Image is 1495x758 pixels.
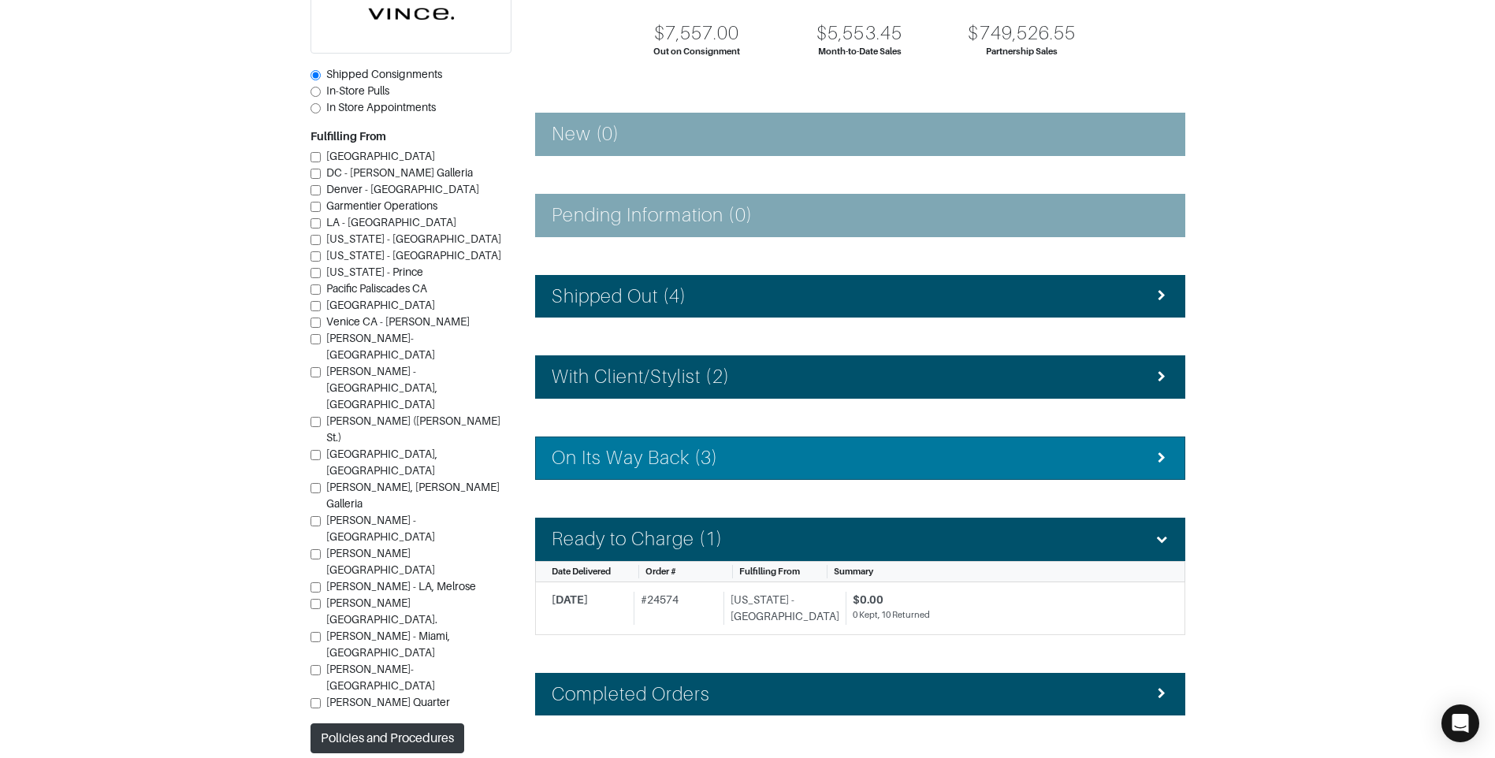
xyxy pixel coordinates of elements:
span: [GEOGRAPHIC_DATA] [326,150,435,162]
div: [US_STATE] - [GEOGRAPHIC_DATA] [723,592,839,625]
h4: New (0) [552,123,619,146]
button: Policies and Procedures [311,723,464,753]
input: [PERSON_NAME][GEOGRAPHIC_DATA] [311,549,321,559]
input: Shipped Consignments [311,70,321,80]
div: # 24574 [634,592,717,625]
div: $749,526.55 [968,22,1076,45]
span: [PERSON_NAME][GEOGRAPHIC_DATA] [326,547,435,576]
div: Out on Consignment [653,45,740,58]
span: Venice CA - [PERSON_NAME] [326,315,470,328]
span: [PERSON_NAME]- [GEOGRAPHIC_DATA] [326,663,435,692]
input: Garmentier Operations [311,202,321,212]
h4: Ready to Charge (1) [552,528,723,551]
span: Fulfilling From [739,567,800,576]
span: [PERSON_NAME] ([PERSON_NAME] St.) [326,414,500,444]
span: [PERSON_NAME] - LA, Melrose [326,580,476,593]
input: [PERSON_NAME], [PERSON_NAME] Galleria [311,483,321,493]
input: [GEOGRAPHIC_DATA], [GEOGRAPHIC_DATA] [311,450,321,460]
input: [US_STATE] - Prince [311,268,321,278]
input: DC - [PERSON_NAME] Galleria [311,169,321,179]
h4: Completed Orders [552,683,711,706]
span: [PERSON_NAME] Quarter [326,696,450,708]
div: Partnership Sales [986,45,1058,58]
span: DC - [PERSON_NAME] Galleria [326,166,473,179]
div: Open Intercom Messenger [1441,704,1479,742]
input: [PERSON_NAME] Quarter [311,698,321,708]
span: [GEOGRAPHIC_DATA] [326,299,435,311]
span: LA - [GEOGRAPHIC_DATA] [326,216,456,229]
span: [PERSON_NAME]-[GEOGRAPHIC_DATA] [326,332,435,361]
div: $0.00 [853,592,1157,608]
input: [PERSON_NAME] - [GEOGRAPHIC_DATA] [311,516,321,526]
input: [PERSON_NAME] - LA, Melrose [311,582,321,593]
input: LA - [GEOGRAPHIC_DATA] [311,218,321,229]
h4: Shipped Out (4) [552,285,687,308]
h4: Pending Information (0) [552,204,753,227]
span: Garmentier Operations [326,199,437,212]
input: Pacific Paliscades CA [311,284,321,295]
input: [GEOGRAPHIC_DATA] [311,152,321,162]
input: [PERSON_NAME] ([PERSON_NAME] St.) [311,417,321,427]
span: Order # [645,567,676,576]
span: In-Store Pulls [326,84,389,97]
input: [PERSON_NAME][GEOGRAPHIC_DATA]. [311,599,321,609]
span: In Store Appointments [326,101,436,113]
span: Denver - [GEOGRAPHIC_DATA] [326,183,479,195]
span: [PERSON_NAME] - [GEOGRAPHIC_DATA], [GEOGRAPHIC_DATA] [326,365,437,411]
span: Summary [834,567,873,576]
input: Denver - [GEOGRAPHIC_DATA] [311,185,321,195]
span: [DATE] [552,593,588,606]
span: [PERSON_NAME][GEOGRAPHIC_DATA]. [326,596,437,626]
span: [US_STATE] - [GEOGRAPHIC_DATA] [326,249,501,262]
input: [GEOGRAPHIC_DATA] [311,301,321,311]
span: Shipped Consignments [326,68,442,80]
span: [PERSON_NAME], [PERSON_NAME] Galleria [326,481,500,510]
span: [US_STATE] - [GEOGRAPHIC_DATA] [326,232,501,245]
span: [PERSON_NAME] - [GEOGRAPHIC_DATA] [326,514,435,543]
span: [GEOGRAPHIC_DATA], [GEOGRAPHIC_DATA] [326,448,437,477]
input: [US_STATE] - [GEOGRAPHIC_DATA] [311,251,321,262]
span: [US_STATE] - Prince [326,266,423,278]
input: [PERSON_NAME]- [GEOGRAPHIC_DATA] [311,665,321,675]
input: [PERSON_NAME] - Miami, [GEOGRAPHIC_DATA] [311,632,321,642]
input: In Store Appointments [311,103,321,113]
span: Date Delivered [552,567,611,576]
input: [US_STATE] - [GEOGRAPHIC_DATA] [311,235,321,245]
span: Pacific Paliscades CA [326,282,427,295]
h4: On Its Way Back (3) [552,447,719,470]
input: [PERSON_NAME] - [GEOGRAPHIC_DATA], [GEOGRAPHIC_DATA] [311,367,321,377]
input: Venice CA - [PERSON_NAME] [311,318,321,328]
h4: With Client/Stylist (2) [552,366,730,388]
div: 0 Kept, 10 Returned [853,608,1157,622]
label: Fulfilling From [311,128,386,145]
input: In-Store Pulls [311,87,321,97]
div: Month-to-Date Sales [818,45,902,58]
input: [PERSON_NAME]-[GEOGRAPHIC_DATA] [311,334,321,344]
div: $5,553.45 [816,22,902,45]
span: [PERSON_NAME] - Miami, [GEOGRAPHIC_DATA] [326,630,450,659]
div: $7,557.00 [654,22,739,45]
